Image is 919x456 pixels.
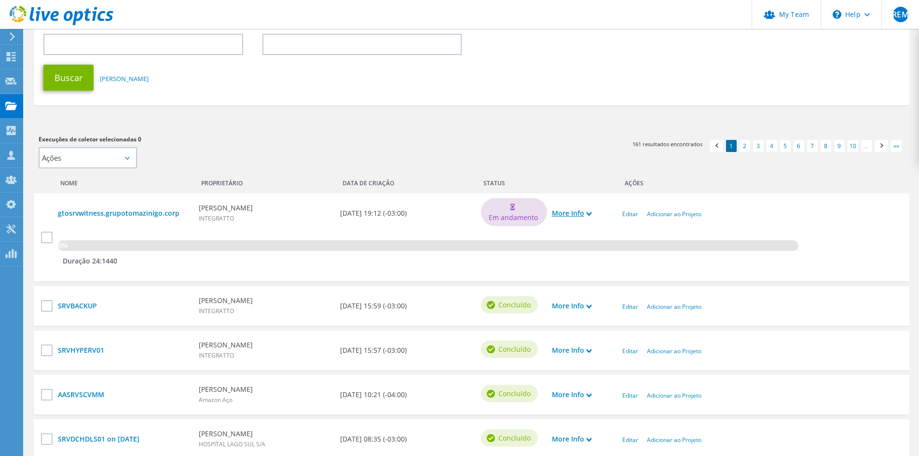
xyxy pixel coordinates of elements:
[58,301,189,311] a: SRVBACKUP
[100,74,149,83] a: [PERSON_NAME]
[199,396,233,404] span: Amazon Aço
[893,7,908,22] span: REM
[340,345,407,356] b: [DATE] 15:57 (-03:00)
[552,345,591,356] a: More Info
[834,140,845,152] a: 9
[821,140,831,152] a: 8
[833,10,841,19] svg: \n
[767,140,777,152] a: 4
[498,344,531,355] span: Concluído
[498,433,531,443] span: Concluído
[58,389,189,400] a: AASRVSCVMM
[199,214,234,222] span: INTEGRATTO
[807,140,818,152] a: 7
[340,301,407,311] b: [DATE] 15:59 (-03:00)
[848,140,858,152] a: 10
[780,140,791,152] a: 5
[340,208,407,219] b: [DATE] 19:12 (-03:00)
[199,203,253,213] b: [PERSON_NAME]
[622,391,638,400] a: Editar
[552,208,591,219] a: More Info
[647,347,701,355] a: Adicionar ao Projeto
[340,434,407,444] b: [DATE] 08:35 (-03:00)
[58,434,189,444] a: SRVDCHDLS01 on [DATE]
[199,295,253,306] b: [PERSON_NAME]
[53,173,194,189] div: Nome
[647,391,701,400] a: Adicionar ao Projeto
[552,434,591,444] a: More Info
[199,340,253,350] b: [PERSON_NAME]
[58,345,189,356] a: SRVHYPERV01
[861,140,872,152] a: …
[194,173,335,189] div: Proprietário
[622,436,638,444] a: Editar
[489,212,538,223] span: Em andamento
[199,351,234,359] span: INTEGRATTO
[199,440,265,448] span: HOSPITAL LAGO SUL S/A
[622,347,638,355] a: Editar
[63,256,117,265] span: Duração 24:1440
[58,208,189,219] a: gtosrvwitness.grupotomazinigo.corp
[498,300,531,310] span: Concluído
[199,384,253,395] b: [PERSON_NAME]
[891,140,902,152] a: »»
[340,389,407,400] b: [DATE] 10:21 (-04:00)
[647,436,701,444] a: Adicionar ao Projeto
[726,140,737,152] a: 1
[647,303,701,311] a: Adicionar ao Projeto
[622,210,638,218] a: Editar
[199,428,265,439] b: [PERSON_NAME]
[39,134,462,145] h3: Execuções de coletor selecionadas 0
[794,140,804,152] a: 6
[632,140,702,148] span: 161 resultados encontrados
[617,173,900,189] div: Ações
[753,140,764,152] a: 3
[498,388,531,399] span: Concluído
[552,301,591,311] a: More Info
[476,173,547,189] div: Status
[622,303,638,311] a: Editar
[335,173,476,189] div: Data de Criação
[199,307,234,315] span: INTEGRATTO
[647,210,701,218] a: Adicionar ao Projeto
[740,140,750,152] a: 2
[43,65,94,91] button: Buscar
[552,389,591,400] a: More Info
